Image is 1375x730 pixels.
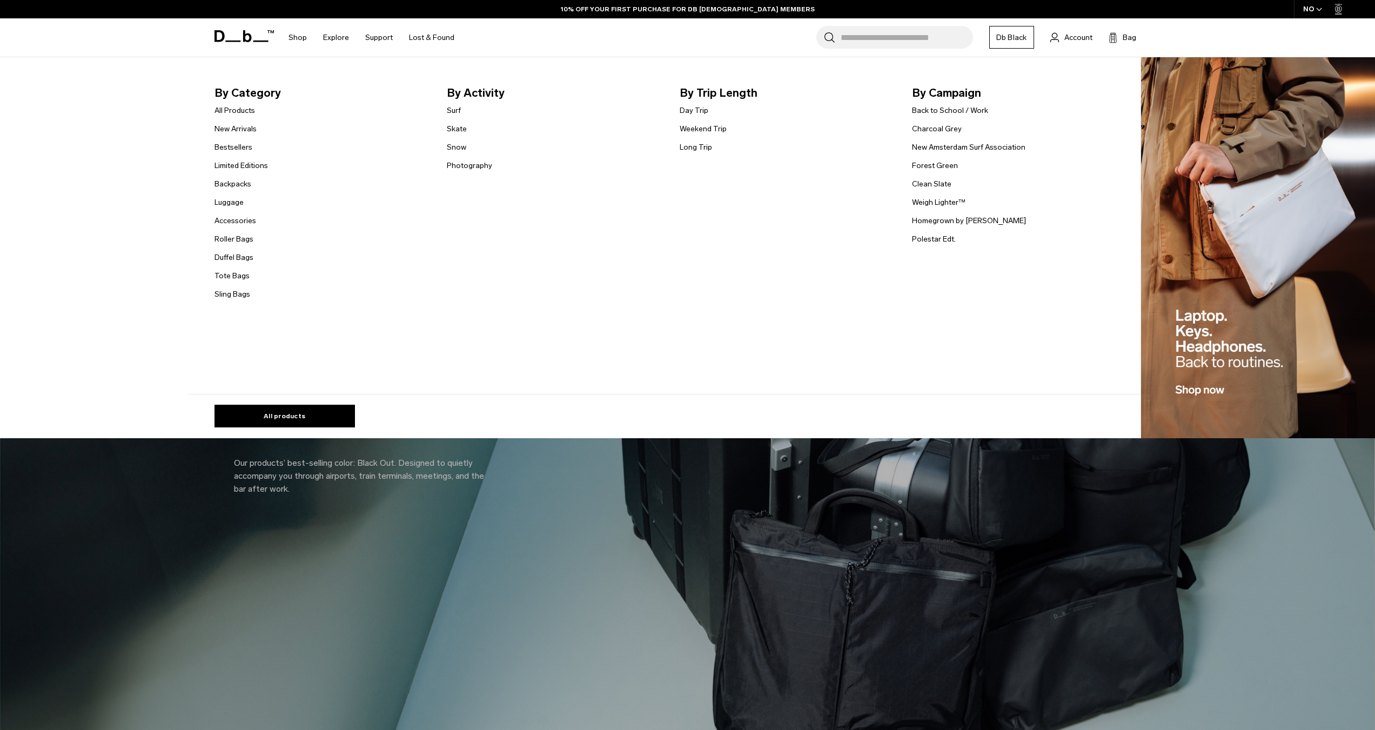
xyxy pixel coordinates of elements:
[447,142,466,153] a: Snow
[214,270,250,282] a: Tote Bags
[1109,31,1136,44] button: Bag
[214,215,256,226] a: Accessories
[214,178,251,190] a: Backpacks
[214,84,430,102] span: By Category
[912,233,956,245] a: Polestar Edt.
[680,142,712,153] a: Long Trip
[323,18,349,57] a: Explore
[447,160,492,171] a: Photography
[912,105,988,116] a: Back to School / Work
[989,26,1034,49] a: Db Black
[280,18,462,57] nav: Main Navigation
[912,142,1025,153] a: New Amsterdam Surf Association
[214,405,355,427] a: All products
[912,178,951,190] a: Clean Slate
[214,142,252,153] a: Bestsellers
[214,197,244,208] a: Luggage
[680,123,727,135] a: Weekend Trip
[447,123,467,135] a: Skate
[680,84,895,102] span: By Trip Length
[214,123,257,135] a: New Arrivals
[365,18,393,57] a: Support
[912,215,1026,226] a: Homegrown by [PERSON_NAME]
[447,84,662,102] span: By Activity
[409,18,454,57] a: Lost & Found
[561,4,815,14] a: 10% OFF YOUR FIRST PURCHASE FOR DB [DEMOGRAPHIC_DATA] MEMBERS
[680,105,708,116] a: Day Trip
[1050,31,1092,44] a: Account
[912,123,962,135] a: Charcoal Grey
[214,160,268,171] a: Limited Editions
[1123,32,1136,43] span: Bag
[912,197,965,208] a: Weigh Lighter™
[289,18,307,57] a: Shop
[214,233,253,245] a: Roller Bags
[214,252,253,263] a: Duffel Bags
[447,105,461,116] a: Surf
[1064,32,1092,43] span: Account
[912,84,1128,102] span: By Campaign
[214,289,250,300] a: Sling Bags
[912,160,958,171] a: Forest Green
[214,105,255,116] a: All Products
